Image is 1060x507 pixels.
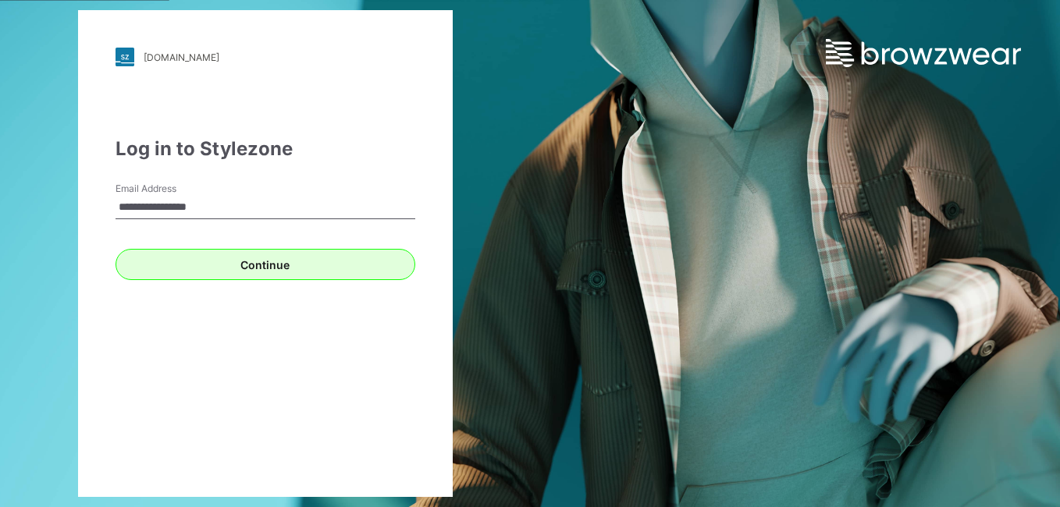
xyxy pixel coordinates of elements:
[116,135,415,163] div: Log in to Stylezone
[116,182,225,196] label: Email Address
[116,249,415,280] button: Continue
[826,39,1021,67] img: browzwear-logo.e42bd6dac1945053ebaf764b6aa21510.svg
[144,51,219,63] div: [DOMAIN_NAME]
[116,48,134,66] img: stylezone-logo.562084cfcfab977791bfbf7441f1a819.svg
[116,48,415,66] a: [DOMAIN_NAME]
